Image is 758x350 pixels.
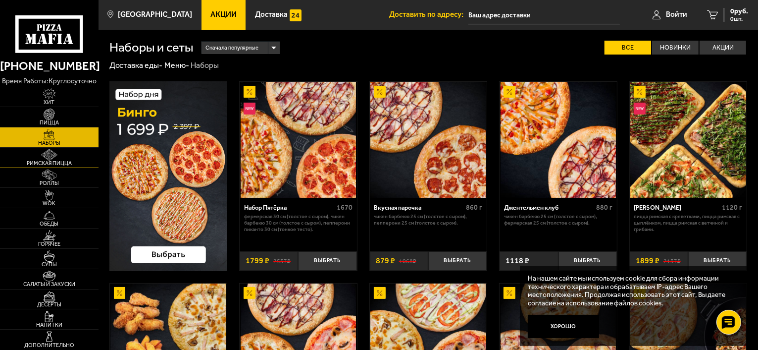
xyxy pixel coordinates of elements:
[370,82,486,198] img: Вкусная парочка
[273,257,291,265] s: 2537 ₽
[630,82,747,198] a: АкционныйНовинкаМама Миа
[634,204,719,211] div: [PERSON_NAME]
[374,287,386,299] img: Акционный
[374,86,386,98] img: Акционный
[246,257,269,265] span: 1799 ₽
[244,214,353,233] p: Фермерская 30 см (толстое с сыром), Чикен Барбекю 30 см (толстое с сыром), Пепперони Пиканто 30 с...
[374,204,463,211] div: Вкусная парочка
[191,60,219,71] div: Наборы
[730,8,748,15] span: 0 руб.
[630,82,746,198] img: Мама Миа
[558,251,617,271] button: Выбрать
[205,41,258,56] span: Сначала популярные
[688,251,747,271] button: Выбрать
[428,251,487,271] button: Выбрать
[528,274,733,307] p: На нашем сайте мы используем cookie для сбора информации технического характера и обрабатываем IP...
[634,214,742,233] p: Пицца Римская с креветками, Пицца Римская с цыплёнком, Пицца Римская с ветчиной и грибами.
[118,11,192,18] span: [GEOGRAPHIC_DATA]
[244,204,334,211] div: Набор Пятёрка
[241,82,356,198] img: Набор Пятёрка
[700,41,746,55] label: Акции
[244,103,255,115] img: Новинка
[501,82,616,198] img: Джентельмен клуб
[370,82,487,198] a: АкционныйВкусная парочка
[164,60,189,70] a: Меню-
[504,214,612,227] p: Чикен Барбекю 25 см (толстое с сыром), Фермерская 25 см (толстое с сыром).
[244,287,255,299] img: Акционный
[504,287,515,299] img: Акционный
[210,11,237,18] span: Акции
[500,82,617,198] a: АкционныйДжентельмен клуб
[374,214,482,227] p: Чикен Барбекю 25 см (толстое с сыром), Пепперони 25 см (толстое с сыром).
[666,11,687,18] span: Войти
[399,257,416,265] s: 1068 ₽
[663,257,681,265] s: 2137 ₽
[376,257,395,265] span: 879 ₽
[634,103,646,115] img: Новинка
[109,41,194,54] h1: Наборы и сеты
[389,11,468,18] span: Доставить по адресу:
[505,257,529,265] span: 1118 ₽
[337,203,353,212] span: 1670
[652,41,699,55] label: Новинки
[596,203,612,212] span: 880 г
[240,82,357,198] a: АкционныйНовинкаНабор Пятёрка
[528,315,599,339] button: Хорошо
[504,204,594,211] div: Джентельмен клуб
[605,41,651,55] label: Все
[466,203,483,212] span: 860 г
[290,9,302,21] img: 15daf4d41897b9f0e9f617042186c801.svg
[636,257,659,265] span: 1899 ₽
[634,86,646,98] img: Акционный
[244,86,255,98] img: Акционный
[722,203,743,212] span: 1120 г
[255,11,288,18] span: Доставка
[298,251,356,271] button: Выбрать
[730,16,748,22] span: 0 шт.
[114,287,126,299] img: Акционный
[468,6,620,24] input: Ваш адрес доставки
[504,86,515,98] img: Акционный
[109,60,163,70] a: Доставка еды-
